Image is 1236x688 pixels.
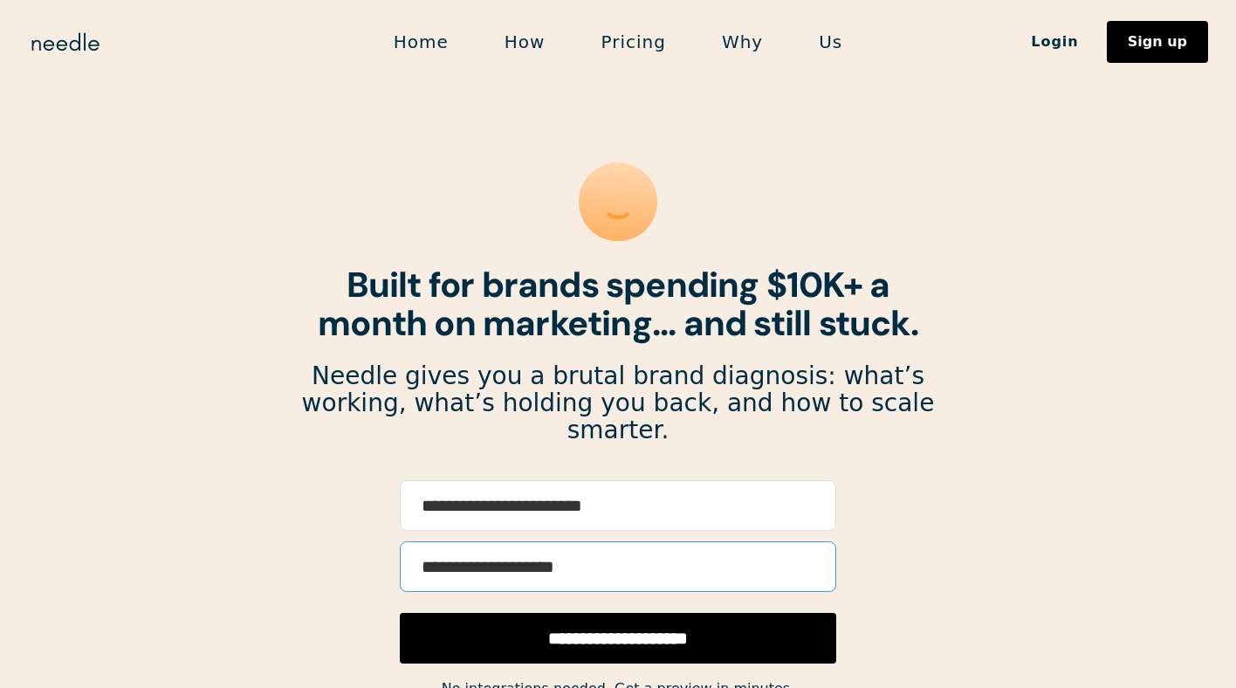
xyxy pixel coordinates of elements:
[1003,27,1107,57] a: Login
[1107,21,1208,63] a: Sign up
[573,24,693,60] a: Pricing
[318,262,918,346] strong: Built for brands spending $10K+ a month on marketing... and still stuck.
[1128,35,1187,49] div: Sign up
[791,24,870,60] a: Us
[400,480,836,664] form: Email Form
[477,24,573,60] a: How
[366,24,477,60] a: Home
[300,363,936,444] p: Needle gives you a brutal brand diagnosis: what’s working, what’s holding you back, and how to sc...
[694,24,791,60] a: Why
